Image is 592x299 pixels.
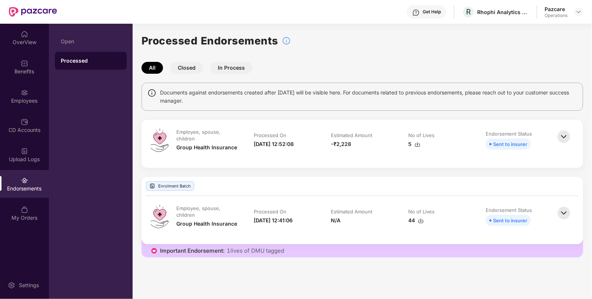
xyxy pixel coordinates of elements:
[170,62,203,74] button: Closed
[9,7,57,17] img: New Pazcare Logo
[545,6,568,13] div: Pazcare
[486,207,532,213] div: Endorsement Status
[61,57,121,64] div: Processed
[408,208,435,215] div: No of Lives
[331,140,352,148] div: -₹2,228
[150,205,169,228] img: svg+xml;base64,PHN2ZyB4bWxucz0iaHR0cDovL3d3dy53My5vcmcvMjAwMC9zdmciIHdpZHRoPSI0OS4zMiIgaGVpZ2h0PS...
[331,208,373,215] div: Estimated Amount
[282,36,291,45] img: svg+xml;base64,PHN2ZyBpZD0iSW5mb18tXzMyeDMyIiBkYXRhLW5hbWU9IkluZm8gLSAzMngzMiIgeG1sbnM9Imh0dHA6Ly...
[423,9,441,15] div: Get Help
[21,206,28,213] img: svg+xml;base64,PHN2ZyBpZD0iTXlfT3JkZXJzIiBkYXRhLW5hbWU9Ik15IE9yZGVycyIgeG1sbnM9Imh0dHA6Ly93d3cudz...
[149,183,155,189] img: svg+xml;base64,PHN2ZyBpZD0iVXBsb2FkX0xvZ3MiIGRhdGEtbmFtZT0iVXBsb2FkIExvZ3MiIHhtbG5zPSJodHRwOi8vd3...
[176,205,237,218] div: Employee, spouse, children
[150,129,169,152] img: svg+xml;base64,PHN2ZyB4bWxucz0iaHR0cDovL3d3dy53My5vcmcvMjAwMC9zdmciIHdpZHRoPSI0OS4zMiIgaGVpZ2h0PS...
[176,129,237,142] div: Employee, spouse, children
[150,247,158,255] img: icon
[556,205,572,221] img: svg+xml;base64,PHN2ZyBpZD0iQmFjay0zMngzMiIgeG1sbnM9Imh0dHA6Ly93d3cudzMub3JnLzIwMDAvc3ZnIiB3aWR0aD...
[254,140,294,148] div: [DATE] 12:52:08
[176,220,237,228] div: Group Health Insurance
[21,89,28,96] img: svg+xml;base64,PHN2ZyBpZD0iRW1wbG95ZWVzIiB4bWxucz0iaHR0cDovL3d3dy53My5vcmcvMjAwMC9zdmciIHdpZHRoPS...
[576,9,582,15] img: svg+xml;base64,PHN2ZyBpZD0iRHJvcGRvd24tMzJ4MzIiIHhtbG5zPSJodHRwOi8vd3d3LnczLm9yZy8yMDAwL3N2ZyIgd2...
[415,142,420,147] img: svg+xml;base64,PHN2ZyBpZD0iRG93bmxvYWQtMzJ4MzIiIHhtbG5zPSJodHRwOi8vd3d3LnczLm9yZy8yMDAwL3N2ZyIgd2...
[210,62,252,74] button: In Process
[21,177,28,184] img: svg+xml;base64,PHN2ZyBpZD0iRW5kb3JzZW1lbnRzIiB4bWxucz0iaHR0cDovL3d3dy53My5vcmcvMjAwMC9zdmciIHdpZH...
[17,282,41,289] div: Settings
[331,132,373,139] div: Estimated Amount
[146,181,194,191] div: Enrolment Batch
[160,89,577,105] span: Documents against endorsements created after [DATE] will be visible here. For documents related t...
[556,129,572,145] img: svg+xml;base64,PHN2ZyBpZD0iQmFjay0zMngzMiIgeG1sbnM9Imh0dHA6Ly93d3cudzMub3JnLzIwMDAvc3ZnIiB3aWR0aD...
[466,7,471,16] span: R
[8,282,15,289] img: svg+xml;base64,PHN2ZyBpZD0iU2V0dGluZy0yMHgyMCIgeG1sbnM9Imh0dHA6Ly93d3cudzMub3JnLzIwMDAvc3ZnIiB3aW...
[493,216,527,225] div: Sent to insurer
[142,33,278,49] h1: Processed Endorsements
[408,140,420,148] div: 5
[408,132,435,139] div: No of Lives
[254,132,286,139] div: Processed On
[61,39,121,44] div: Open
[254,216,293,225] div: [DATE] 12:41:06
[160,247,225,255] span: Important Endorsement:
[331,216,341,225] div: N/A
[176,143,237,152] div: Group Health Insurance
[254,208,286,215] div: Processed On
[147,89,156,97] img: svg+xml;base64,PHN2ZyBpZD0iSW5mbyIgeG1sbnM9Imh0dHA6Ly93d3cudzMub3JnLzIwMDAvc3ZnIiB3aWR0aD0iMTQiIG...
[545,13,568,19] div: Operations
[408,216,424,225] div: 44
[21,147,28,155] img: svg+xml;base64,PHN2ZyBpZD0iVXBsb2FkX0xvZ3MiIGRhdGEtbmFtZT0iVXBsb2FkIExvZ3MiIHhtbG5zPSJodHRwOi8vd3...
[418,218,424,224] img: svg+xml;base64,PHN2ZyBpZD0iRG93bmxvYWQtMzJ4MzIiIHhtbG5zPSJodHRwOi8vd3d3LnczLm9yZy8yMDAwL3N2ZyIgd2...
[412,9,420,16] img: svg+xml;base64,PHN2ZyBpZD0iSGVscC0zMngzMiIgeG1sbnM9Imh0dHA6Ly93d3cudzMub3JnLzIwMDAvc3ZnIiB3aWR0aD...
[21,60,28,67] img: svg+xml;base64,PHN2ZyBpZD0iQmVuZWZpdHMiIHhtbG5zPSJodHRwOi8vd3d3LnczLm9yZy8yMDAwL3N2ZyIgd2lkdGg9Ij...
[21,30,28,38] img: svg+xml;base64,PHN2ZyBpZD0iSG9tZSIgeG1sbnM9Imh0dHA6Ly93d3cudzMub3JnLzIwMDAvc3ZnIiB3aWR0aD0iMjAiIG...
[21,118,28,126] img: svg+xml;base64,PHN2ZyBpZD0iQ0RfQWNjb3VudHMiIGRhdGEtbmFtZT0iQ0QgQWNjb3VudHMiIHhtbG5zPSJodHRwOi8vd3...
[142,62,163,74] button: All
[227,247,284,255] span: 1 lives of DMU tagged
[477,9,529,16] div: Rhophi Analytics LLP
[493,140,527,148] div: Sent to insurer
[486,130,532,137] div: Endorsement Status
